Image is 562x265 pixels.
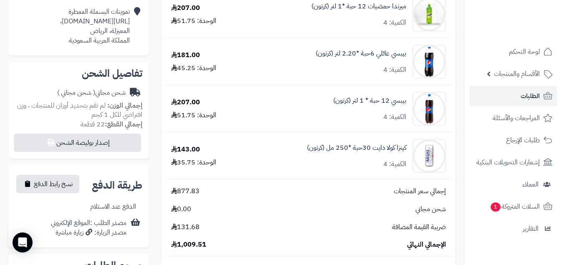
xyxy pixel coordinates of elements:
small: 22 قطعة [81,119,142,129]
button: إصدار بوليصة الشحن [14,134,141,152]
span: العملاء [522,179,539,190]
div: مصدر الزيارة: زيارة مباشرة [51,228,127,237]
span: المراجعات والأسئلة [493,112,540,124]
span: 131.68 [171,222,200,232]
div: الوحدة: 51.75 [171,111,216,120]
div: الكمية: 4 [383,159,406,169]
img: 1747594021-514wrKpr-GL._AC_SL1500-90x90.jpg [413,45,446,78]
span: 1 [491,202,501,212]
span: نسخ رابط الدفع [34,179,73,189]
div: مصدر الطلب :الموقع الإلكتروني [51,218,127,237]
a: الطلبات [469,86,557,106]
h2: تفاصيل الشحن [15,68,142,78]
span: لم تقم بتحديد أوزان للمنتجات ، وزن افتراضي للكل 1 كجم [17,101,142,120]
a: ميرندا حمضيات 12 حبة *1 لتر (كرتون) [311,2,406,11]
span: الإجمالي النهائي [407,240,446,250]
div: الكمية: 4 [383,65,406,75]
span: الطلبات [521,90,540,102]
span: شحن مجاني [415,204,446,214]
div: الكمية: 4 [383,18,406,28]
strong: إجمالي الوزن: [107,101,142,111]
span: طلبات الإرجاع [506,134,540,146]
div: 143.00 [171,145,200,154]
img: 1747642803-2b29688f-5dc0-4a97-82f0-b1d6b339-90x90.jpg [413,139,446,173]
div: تموينات البسملة الممطرة [URL][DOMAIN_NAME]، المعيزلة، الرياض المملكة العربية السعودية [60,7,130,45]
div: الوحدة: 51.75 [171,16,216,26]
span: ضريبة القيمة المضافة [392,222,446,232]
span: لوحة التحكم [509,46,540,58]
a: المراجعات والأسئلة [469,108,557,128]
a: كينزا كولا دايت 30حبة *250 مل (كرتون) [307,143,406,153]
div: 207.00 [171,3,200,13]
a: التقارير [469,219,557,239]
div: 181.00 [171,50,200,60]
button: نسخ رابط الدفع [16,175,79,193]
div: الدفع عند الاستلام [90,202,136,212]
a: العملاء [469,174,557,194]
a: بيبسي 12 حبة * 1 لتر (كرتون) [333,96,406,106]
span: السلات المتروكة [490,201,540,212]
span: إشعارات التحويلات البنكية [476,156,540,168]
img: 1747594532-18409223-8150-4f06-d44a-9c8685d0-90x90.jpg [413,92,446,126]
span: 0.00 [171,204,191,214]
div: الوحدة: 45.25 [171,63,216,73]
strong: إجمالي القطع: [105,119,142,129]
div: Open Intercom Messenger [13,232,33,252]
a: بيبسي عائلي 6حبة *2.20 لتر (كرتون) [316,49,406,58]
a: طلبات الإرجاع [469,130,557,150]
h2: طريقة الدفع [92,180,142,190]
div: 207.00 [171,98,200,107]
div: الوحدة: 35.75 [171,158,216,167]
a: لوحة التحكم [469,42,557,62]
span: ( شحن مجاني ) [57,88,95,98]
div: الكمية: 4 [383,112,406,122]
span: إجمالي سعر المنتجات [394,187,446,196]
span: 877.83 [171,187,200,196]
a: إشعارات التحويلات البنكية [469,152,557,172]
span: الأقسام والمنتجات [494,68,540,80]
div: شحن مجاني [57,88,126,98]
img: logo-2.png [505,21,554,38]
span: 1,009.51 [171,240,206,250]
a: السلات المتروكة1 [469,197,557,217]
span: التقارير [523,223,539,235]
